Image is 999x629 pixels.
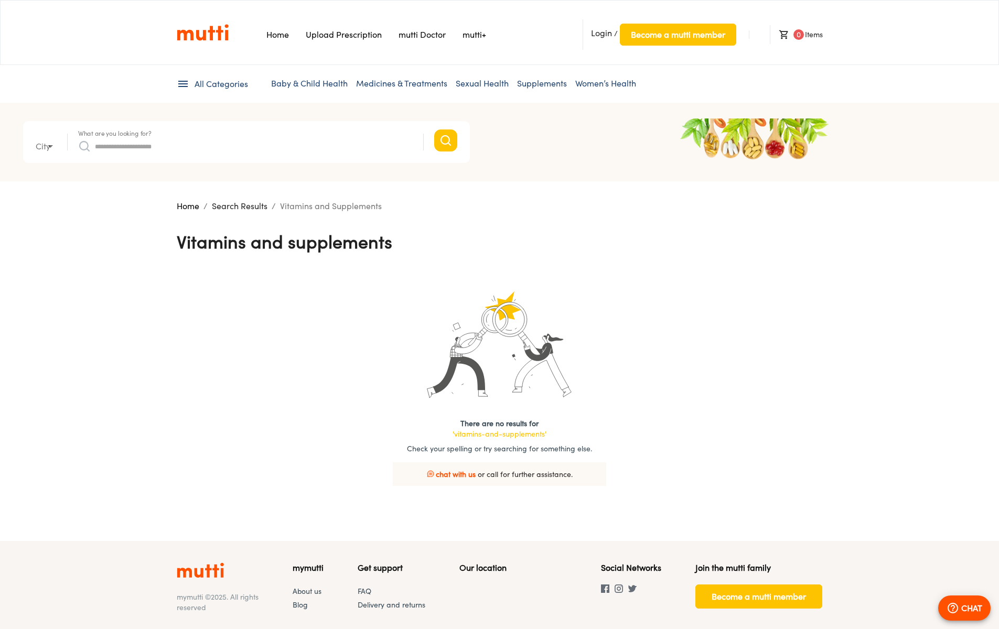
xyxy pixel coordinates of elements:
span: Become a mutti member [631,27,725,42]
a: Navigates to mutti+ page [463,29,486,40]
span: All Categories [195,78,248,90]
a: Home [177,201,199,211]
h5: Our location [459,562,567,574]
h5: Get support [358,562,425,574]
span: chat with us [436,470,476,479]
h5: mymutti [293,562,324,574]
a: Sexual Health [456,78,509,89]
a: Instagram [615,585,628,594]
button: Become a mutti member [695,584,822,609]
label: What are you looking for? [78,131,152,137]
p: CHAT [961,602,982,614]
a: Women’s Health [575,78,636,89]
a: Facebook [601,585,615,594]
a: Twitter [628,585,642,594]
img: Twitter [628,584,637,593]
p: ' vitamins-and-supplements ' [453,429,546,439]
a: About us [293,587,321,595]
a: Navigates to Home Page [266,29,289,40]
img: Instagram [615,584,623,593]
li: Items [770,25,822,44]
li: / [272,200,276,212]
button: CHAT [938,595,991,621]
p: mymutti © 2025 . All rights reserved [177,592,259,613]
nav: breadcrumb [177,200,823,212]
span: for further assistance. [500,470,573,479]
a: Baby & Child Health [271,78,348,89]
a: Supplements [517,78,567,89]
p: Check your spelling or try searching for something else. [407,443,592,454]
a: Medicines & Treatments [356,78,447,89]
img: Logo [177,562,224,579]
span: or call [478,470,498,479]
span: Login [591,28,612,38]
button: Search [434,129,457,151]
span: 0 [793,29,804,40]
h6: There are no results for [453,418,546,439]
a: Navigates to Prescription Upload Page [306,29,382,40]
a: FAQ [358,587,371,595]
h5: Join the mutti family [695,562,822,574]
img: Logo [177,24,229,41]
a: Blog [293,600,308,609]
a: Delivery and returns [358,600,425,609]
p: Vitamins and Supplements [280,200,382,212]
p: Search Results [212,200,267,212]
span: Become a mutti member [712,589,806,604]
li: / [583,19,736,50]
li: / [203,200,208,212]
button: Become a mutti member [620,24,736,46]
h5: Social Networks [601,562,661,574]
a: Link on the logo navigates to HomePage [177,24,229,41]
a: Navigates to mutti doctor website [399,29,446,40]
h4: Vitamins and Supplements [177,231,392,253]
img: Facebook [601,584,609,593]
